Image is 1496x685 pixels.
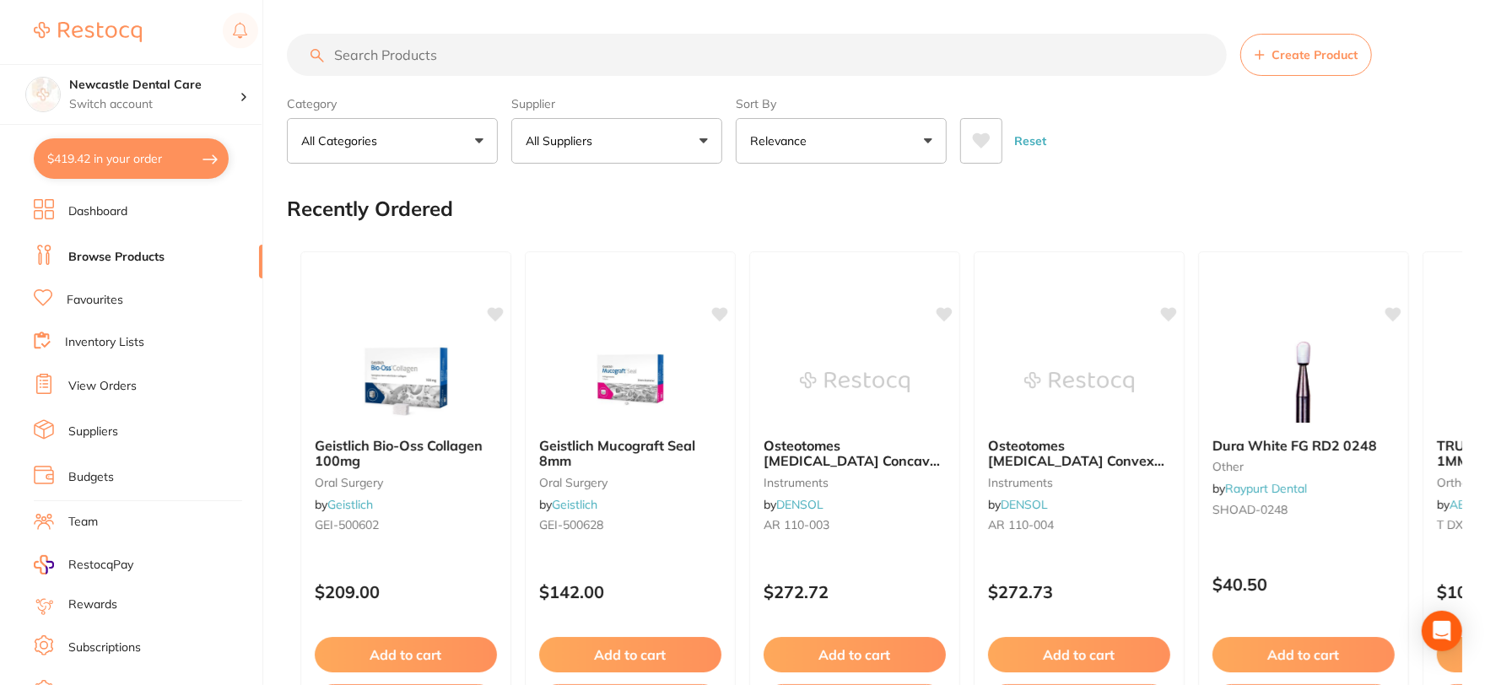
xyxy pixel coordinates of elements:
p: $40.50 [1212,574,1395,594]
img: Dura White FG RD2 0248 [1249,340,1358,424]
a: Team [68,514,98,531]
p: $272.73 [988,582,1170,601]
small: GEI-500628 [539,518,721,531]
button: Add to cart [988,637,1170,672]
p: Switch account [69,96,240,113]
span: by [1212,481,1307,496]
a: Favourites [67,292,123,309]
button: All Categories [287,118,498,164]
span: by [988,497,1048,512]
small: AR 110-003 [764,518,946,531]
p: All Categories [301,132,384,149]
a: Rewards [68,596,117,613]
small: GEI-500602 [315,518,497,531]
small: AR 110-004 [988,518,1170,531]
img: Restocq Logo [34,22,142,42]
a: Budgets [68,469,114,486]
img: Geistlich Bio-Oss Collagen 100mg [351,340,461,424]
span: Create Product [1272,48,1358,62]
b: Dura White FG RD2 0248 [1212,438,1395,453]
a: RestocqPay [34,555,133,574]
img: Osteotomes Sinus lift Concave Curved Set of 5 (Buy 5, get 1 free) [800,340,910,424]
small: instruments [988,476,1170,489]
button: Add to cart [539,637,721,672]
span: by [764,497,824,512]
b: Geistlich Mucograft Seal 8mm [539,438,721,469]
button: Relevance [736,118,947,164]
span: by [539,497,597,512]
p: All Suppliers [526,132,599,149]
a: Browse Products [68,249,165,266]
small: other [1212,460,1395,473]
a: Suppliers [68,423,118,440]
a: DENSOL [776,497,824,512]
img: RestocqPay [34,555,54,574]
button: Reset [1009,118,1051,164]
button: Add to cart [1212,637,1395,672]
label: Sort By [736,96,947,111]
a: Inventory Lists [65,334,144,351]
h4: Newcastle Dental Care [69,77,240,94]
button: Add to cart [764,637,946,672]
a: Subscriptions [68,639,141,656]
a: View Orders [68,378,137,395]
div: Open Intercom Messenger [1422,611,1462,651]
b: Geistlich Bio-Oss Collagen 100mg [315,438,497,469]
small: SHOAD-0248 [1212,503,1395,516]
small: oral surgery [315,476,497,489]
button: All Suppliers [511,118,722,164]
p: Relevance [750,132,813,149]
small: instruments [764,476,946,489]
label: Supplier [511,96,722,111]
b: Osteotomes Sinus lift Concave Curved Set of 5 (Buy 5, get 1 free) [764,438,946,469]
span: RestocqPay [68,557,133,574]
p: $209.00 [315,582,497,601]
a: Geistlich [552,497,597,512]
a: Dashboard [68,203,127,220]
a: Geistlich [327,497,373,512]
h2: Recently Ordered [287,197,453,221]
img: Geistlich Mucograft Seal 8mm [575,340,685,424]
button: Add to cart [315,637,497,672]
button: $419.42 in your order [34,138,229,179]
a: Restocq Logo [34,13,142,51]
span: by [315,497,373,512]
p: $142.00 [539,582,721,601]
b: Osteotomes Sinus lift Convex Straight Set of 5 (Buy 5, get 1 free) [988,438,1170,469]
img: Osteotomes Sinus lift Convex Straight Set of 5 (Buy 5, get 1 free) [1024,340,1134,424]
p: $272.72 [764,582,946,601]
img: Newcastle Dental Care [26,78,60,111]
input: Search Products [287,34,1227,76]
a: DENSOL [1001,497,1048,512]
label: Category [287,96,498,111]
button: Create Product [1240,34,1372,76]
a: Raypurt Dental [1225,481,1307,496]
small: oral surgery [539,476,721,489]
